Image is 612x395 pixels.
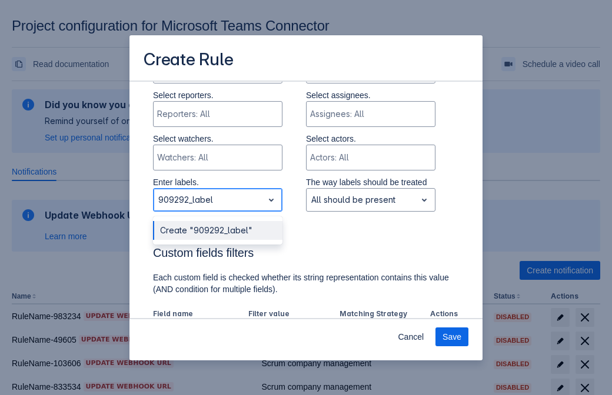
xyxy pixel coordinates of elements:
th: Filter value [244,307,335,322]
p: Select watchers. [153,133,282,145]
span: open [264,193,278,207]
p: Select assignees. [306,89,435,101]
span: Save [443,327,461,346]
p: Select actors. [306,133,435,145]
p: Each custom field is checked whether its string representation contains this value (AND condition... [153,272,459,295]
th: Matching Strategy [335,307,426,322]
h3: Create Rule [144,49,234,72]
p: Enter labels. [153,176,282,188]
span: open [417,193,431,207]
button: Save [435,327,468,346]
span: Cancel [398,327,424,346]
button: Cancel [391,327,431,346]
th: Actions [425,307,459,322]
h3: Custom fields filters [153,246,459,265]
p: The way labels should be treated [306,176,435,188]
p: Select reporters. [153,89,282,101]
th: Field name [153,307,244,322]
div: Create "909292_label" [153,221,282,240]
